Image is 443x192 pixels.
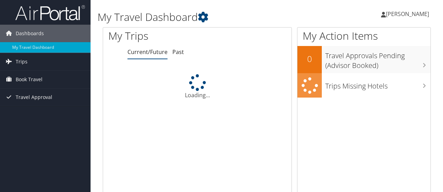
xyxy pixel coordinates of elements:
[16,71,42,88] span: Book Travel
[381,3,436,24] a: [PERSON_NAME]
[98,10,323,24] h1: My Travel Dashboard
[103,74,292,99] div: Loading...
[172,48,184,56] a: Past
[127,48,168,56] a: Current/Future
[297,46,430,73] a: 0Travel Approvals Pending (Advisor Booked)
[386,10,429,18] span: [PERSON_NAME]
[16,89,52,106] span: Travel Approval
[297,73,430,98] a: Trips Missing Hotels
[297,29,430,43] h1: My Action Items
[325,78,430,91] h3: Trips Missing Hotels
[297,53,322,65] h2: 0
[16,25,44,42] span: Dashboards
[16,53,28,70] span: Trips
[108,29,208,43] h1: My Trips
[325,47,430,70] h3: Travel Approvals Pending (Advisor Booked)
[15,5,85,21] img: airportal-logo.png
